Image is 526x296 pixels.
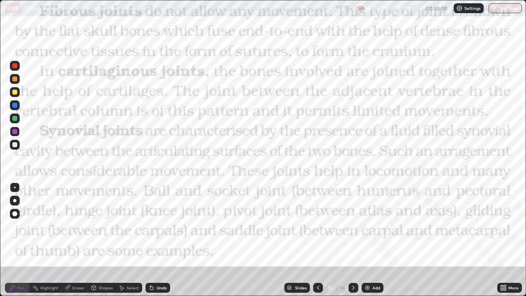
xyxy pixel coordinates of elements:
div: Shapes [99,286,113,290]
div: Slides [295,286,307,290]
div: Add [372,286,380,290]
p: Recording [366,5,389,12]
div: Select [127,286,139,290]
button: End Class [489,3,522,13]
div: 15 [326,285,335,290]
div: Pen [17,286,25,290]
div: 16 [340,284,345,291]
img: add-slide-button [364,284,371,291]
img: class-settings-icons [456,5,463,12]
div: / [336,285,339,290]
div: Highlight [40,286,58,290]
img: recording.375f2c34.svg [358,5,364,12]
p: Settings [464,6,480,10]
div: Eraser [72,286,85,290]
p: LIVE [7,5,18,12]
p: Human Skeletal System - Locomotion and Movement [24,5,145,12]
img: end-class-cross [491,5,498,12]
div: More [508,286,519,290]
div: Undo [157,286,167,290]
